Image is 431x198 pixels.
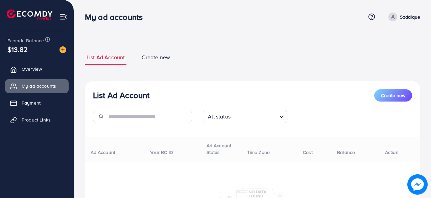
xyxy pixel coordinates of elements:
[5,96,69,110] a: Payment
[5,79,69,93] a: My ad accounts
[93,90,149,100] h3: List Ad Account
[85,12,148,22] h3: My ad accounts
[142,53,170,61] span: Create new
[233,110,277,122] input: Search for option
[22,83,56,89] span: My ad accounts
[22,100,41,106] span: Payment
[203,110,287,123] div: Search for option
[7,9,52,20] img: logo
[386,13,420,21] a: Saddique
[381,92,405,99] span: Create new
[207,112,232,122] span: All status
[87,53,125,61] span: List Ad Account
[5,113,69,127] a: Product Links
[5,62,69,76] a: Overview
[400,13,420,21] p: Saddique
[22,116,51,123] span: Product Links
[7,44,28,54] span: $13.82
[407,174,428,195] img: image
[374,89,412,102] button: Create new
[59,46,66,53] img: image
[59,13,67,21] img: menu
[7,37,44,44] span: Ecomdy Balance
[22,66,42,72] span: Overview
